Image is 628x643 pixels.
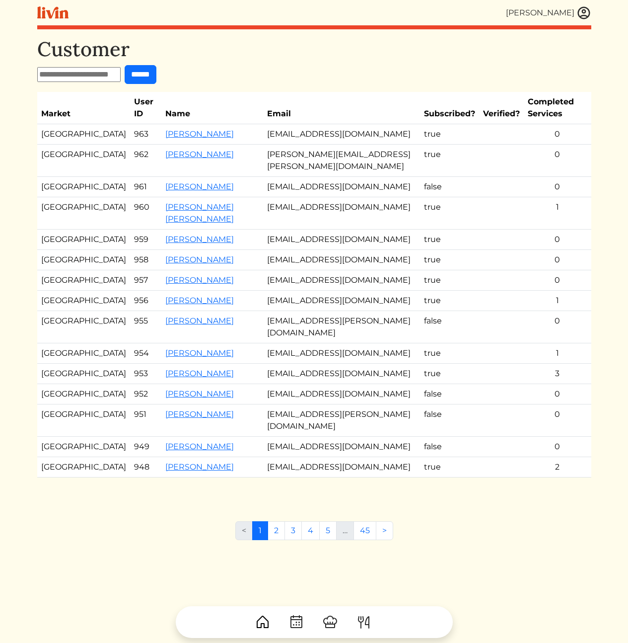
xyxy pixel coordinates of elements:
[130,384,161,404] td: 952
[165,369,234,378] a: [PERSON_NAME]
[420,230,479,250] td: true
[130,177,161,197] td: 961
[263,457,420,478] td: [EMAIL_ADDRESS][DOMAIN_NAME]
[37,92,130,124] th: Market
[322,614,338,630] img: ChefHat-a374fb509e4f37eb0702ca99f5f64f3b6956810f32a249b33092029f8484b388.svg
[37,6,69,19] img: livin-logo-a0d97d1a881af30f6274990eb6222085a2533c92bbd1e4f22c21b4f0d0e3210c.svg
[130,457,161,478] td: 948
[376,521,393,540] a: Next
[420,291,479,311] td: true
[165,275,234,285] a: [PERSON_NAME]
[524,311,591,343] td: 0
[420,124,479,145] td: true
[420,404,479,437] td: false
[524,250,591,270] td: 0
[165,348,234,358] a: [PERSON_NAME]
[263,145,420,177] td: [PERSON_NAME][EMAIL_ADDRESS][PERSON_NAME][DOMAIN_NAME]
[130,343,161,364] td: 954
[420,197,479,230] td: true
[235,521,393,548] nav: Pages
[263,404,420,437] td: [EMAIL_ADDRESS][PERSON_NAME][DOMAIN_NAME]
[263,437,420,457] td: [EMAIL_ADDRESS][DOMAIN_NAME]
[37,197,130,230] td: [GEOGRAPHIC_DATA]
[165,255,234,264] a: [PERSON_NAME]
[263,177,420,197] td: [EMAIL_ADDRESS][DOMAIN_NAME]
[420,437,479,457] td: false
[165,182,234,191] a: [PERSON_NAME]
[165,296,234,305] a: [PERSON_NAME]
[420,457,479,478] td: true
[130,311,161,343] td: 955
[268,521,285,540] a: 2
[263,364,420,384] td: [EMAIL_ADDRESS][DOMAIN_NAME]
[263,343,420,364] td: [EMAIL_ADDRESS][DOMAIN_NAME]
[165,202,234,224] a: [PERSON_NAME] [PERSON_NAME]
[524,384,591,404] td: 0
[301,521,320,540] a: 4
[284,521,302,540] a: 3
[263,230,420,250] td: [EMAIL_ADDRESS][DOMAIN_NAME]
[524,177,591,197] td: 0
[37,384,130,404] td: [GEOGRAPHIC_DATA]
[165,389,234,399] a: [PERSON_NAME]
[420,311,479,343] td: false
[263,124,420,145] td: [EMAIL_ADDRESS][DOMAIN_NAME]
[130,291,161,311] td: 956
[161,92,263,124] th: Name
[524,404,591,437] td: 0
[524,145,591,177] td: 0
[37,37,591,61] h1: Customer
[524,92,591,124] th: Completed Services
[420,270,479,291] td: true
[37,311,130,343] td: [GEOGRAPHIC_DATA]
[165,150,234,159] a: [PERSON_NAME]
[524,457,591,478] td: 2
[165,129,234,139] a: [PERSON_NAME]
[130,364,161,384] td: 953
[37,230,130,250] td: [GEOGRAPHIC_DATA]
[420,384,479,404] td: false
[524,124,591,145] td: 0
[37,177,130,197] td: [GEOGRAPHIC_DATA]
[37,250,130,270] td: [GEOGRAPHIC_DATA]
[319,521,337,540] a: 5
[479,92,524,124] th: Verified?
[263,92,420,124] th: Email
[353,521,376,540] a: 45
[165,409,234,419] a: [PERSON_NAME]
[130,197,161,230] td: 960
[263,250,420,270] td: [EMAIL_ADDRESS][DOMAIN_NAME]
[420,92,479,124] th: Subscribed?
[130,437,161,457] td: 949
[263,270,420,291] td: [EMAIL_ADDRESS][DOMAIN_NAME]
[263,311,420,343] td: [EMAIL_ADDRESS][PERSON_NAME][DOMAIN_NAME]
[130,230,161,250] td: 959
[37,145,130,177] td: [GEOGRAPHIC_DATA]
[37,270,130,291] td: [GEOGRAPHIC_DATA]
[37,364,130,384] td: [GEOGRAPHIC_DATA]
[524,291,591,311] td: 1
[37,404,130,437] td: [GEOGRAPHIC_DATA]
[252,521,268,540] a: 1
[37,124,130,145] td: [GEOGRAPHIC_DATA]
[255,614,271,630] img: House-9bf13187bcbb5817f509fe5e7408150f90897510c4275e13d0d5fca38e0b5951.svg
[524,437,591,457] td: 0
[524,230,591,250] td: 0
[37,457,130,478] td: [GEOGRAPHIC_DATA]
[37,291,130,311] td: [GEOGRAPHIC_DATA]
[37,437,130,457] td: [GEOGRAPHIC_DATA]
[524,364,591,384] td: 3
[576,5,591,20] img: user_account-e6e16d2ec92f44fc35f99ef0dc9cddf60790bfa021a6ecb1c896eb5d2907b31c.svg
[130,404,161,437] td: 951
[37,343,130,364] td: [GEOGRAPHIC_DATA]
[420,250,479,270] td: true
[420,145,479,177] td: true
[288,614,304,630] img: CalendarDots-5bcf9d9080389f2a281d69619e1c85352834be518fbc73d9501aef674afc0d57.svg
[165,462,234,472] a: [PERSON_NAME]
[263,384,420,404] td: [EMAIL_ADDRESS][DOMAIN_NAME]
[420,343,479,364] td: true
[130,270,161,291] td: 957
[506,7,574,19] div: [PERSON_NAME]
[130,145,161,177] td: 962
[420,364,479,384] td: true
